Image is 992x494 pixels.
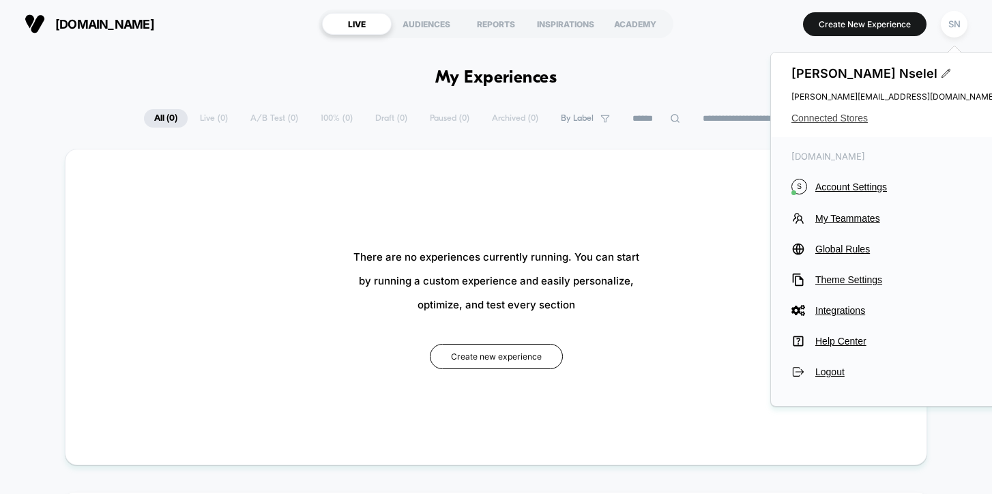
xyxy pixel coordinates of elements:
[322,13,392,35] div: LIVE
[531,13,600,35] div: INSPIRATIONS
[353,245,639,317] span: There are no experiences currently running. You can start by running a custom experience and easi...
[55,17,154,31] span: [DOMAIN_NAME]
[350,259,381,274] div: Current time
[408,261,449,274] input: Volume
[20,13,158,35] button: [DOMAIN_NAME]
[144,109,188,128] span: All ( 0 )
[10,237,499,250] input: Seek
[7,256,29,278] button: Play, NEW DEMO 2025-VEED.mp4
[237,126,269,159] button: Play, NEW DEMO 2025-VEED.mp4
[430,344,563,369] button: Create new experience
[600,13,670,35] div: ACADEMY
[937,10,972,38] button: SN
[941,11,967,38] div: SN
[392,13,461,35] div: AUDIENCES
[435,68,557,88] h1: My Experiences
[25,14,45,34] img: Visually logo
[561,113,594,123] span: By Label
[803,12,927,36] button: Create New Experience
[791,179,807,194] i: S
[461,13,531,35] div: REPORTS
